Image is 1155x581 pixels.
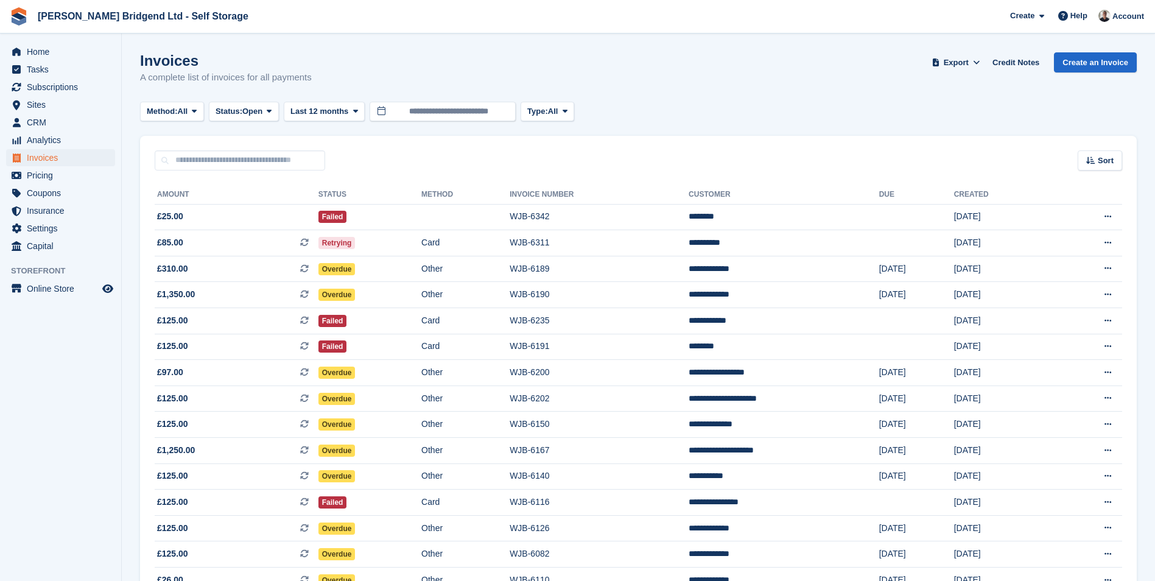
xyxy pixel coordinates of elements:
[421,282,510,308] td: Other
[6,61,115,78] a: menu
[1112,10,1144,23] span: Account
[879,412,954,438] td: [DATE]
[318,367,356,379] span: Overdue
[157,236,183,249] span: £85.00
[879,256,954,282] td: [DATE]
[318,185,421,205] th: Status
[1054,52,1137,72] a: Create an Invoice
[209,102,279,122] button: Status: Open
[318,445,356,457] span: Overdue
[242,105,262,118] span: Open
[421,541,510,568] td: Other
[510,256,689,282] td: WJB-6189
[879,185,954,205] th: Due
[689,185,879,205] th: Customer
[510,490,689,516] td: WJB-6116
[157,444,195,457] span: £1,250.00
[954,204,1051,230] td: [DATE]
[6,114,115,131] a: menu
[879,386,954,412] td: [DATE]
[954,541,1051,568] td: [DATE]
[157,314,188,327] span: £125.00
[27,79,100,96] span: Subscriptions
[140,71,312,85] p: A complete list of invoices for all payments
[954,490,1051,516] td: [DATE]
[421,412,510,438] td: Other
[318,523,356,535] span: Overdue
[27,238,100,255] span: Capital
[510,204,689,230] td: WJB-6342
[421,438,510,464] td: Other
[421,360,510,386] td: Other
[879,515,954,541] td: [DATE]
[33,6,253,26] a: [PERSON_NAME] Bridgend Ltd - Self Storage
[510,438,689,464] td: WJB-6167
[27,167,100,184] span: Pricing
[157,496,188,509] span: £125.00
[318,315,347,327] span: Failed
[157,418,188,431] span: £125.00
[510,360,689,386] td: WJB-6200
[510,541,689,568] td: WJB-6082
[27,149,100,166] span: Invoices
[510,185,689,205] th: Invoice Number
[10,7,28,26] img: stora-icon-8386f47178a22dfd0bd8f6a31ec36ba5ce8667c1dd55bd0f319d3a0aa187defe.svg
[421,308,510,334] td: Card
[421,490,510,516] td: Card
[421,185,510,205] th: Method
[27,185,100,202] span: Coupons
[6,96,115,113] a: menu
[6,167,115,184] a: menu
[157,548,188,560] span: £125.00
[521,102,574,122] button: Type: All
[879,463,954,490] td: [DATE]
[27,96,100,113] span: Sites
[510,412,689,438] td: WJB-6150
[421,386,510,412] td: Other
[954,230,1051,256] td: [DATE]
[157,392,188,405] span: £125.00
[318,211,347,223] span: Failed
[954,185,1051,205] th: Created
[157,366,183,379] span: £97.00
[954,308,1051,334] td: [DATE]
[1010,10,1034,22] span: Create
[27,61,100,78] span: Tasks
[944,57,969,69] span: Export
[510,334,689,360] td: WJB-6191
[929,52,983,72] button: Export
[11,265,121,277] span: Storefront
[27,132,100,149] span: Analytics
[879,282,954,308] td: [DATE]
[6,149,115,166] a: menu
[318,548,356,560] span: Overdue
[6,280,115,297] a: menu
[954,256,1051,282] td: [DATE]
[6,132,115,149] a: menu
[100,281,115,296] a: Preview store
[155,185,318,205] th: Amount
[27,114,100,131] span: CRM
[954,360,1051,386] td: [DATE]
[284,102,365,122] button: Last 12 months
[318,418,356,431] span: Overdue
[27,220,100,237] span: Settings
[140,52,312,69] h1: Invoices
[6,220,115,237] a: menu
[1070,10,1087,22] span: Help
[954,463,1051,490] td: [DATE]
[216,105,242,118] span: Status:
[1098,10,1111,22] img: Rhys Jones
[290,105,348,118] span: Last 12 months
[510,230,689,256] td: WJB-6311
[954,386,1051,412] td: [DATE]
[27,202,100,219] span: Insurance
[421,515,510,541] td: Other
[6,238,115,255] a: menu
[510,463,689,490] td: WJB-6140
[318,393,356,405] span: Overdue
[879,541,954,568] td: [DATE]
[27,280,100,297] span: Online Store
[27,43,100,60] span: Home
[527,105,548,118] span: Type:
